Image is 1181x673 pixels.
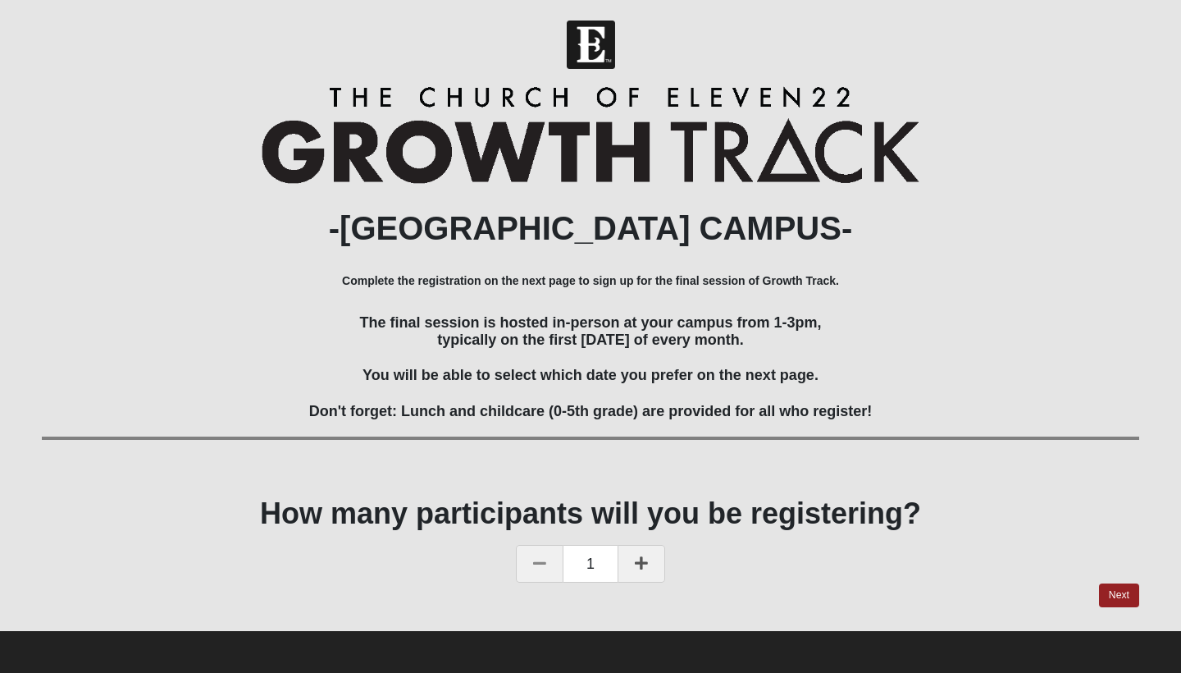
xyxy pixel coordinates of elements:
h1: How many participants will you be registering? [42,496,1139,531]
img: Church of Eleven22 Logo [567,21,615,69]
b: -[GEOGRAPHIC_DATA] CAMPUS- [329,210,853,246]
span: 1 [563,545,618,583]
span: The final session is hosted in-person at your campus from 1-3pm, [359,314,821,331]
a: Next [1099,584,1139,607]
img: Growth Track Logo [262,86,920,184]
b: Complete the registration on the next page to sign up for the final session of Growth Track. [342,274,839,287]
span: typically on the first [DATE] of every month. [437,332,744,348]
span: You will be able to select which date you prefer on the next page. [363,367,818,383]
span: Don't forget: Lunch and childcare (0-5th grade) are provided for all who register! [309,403,872,419]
